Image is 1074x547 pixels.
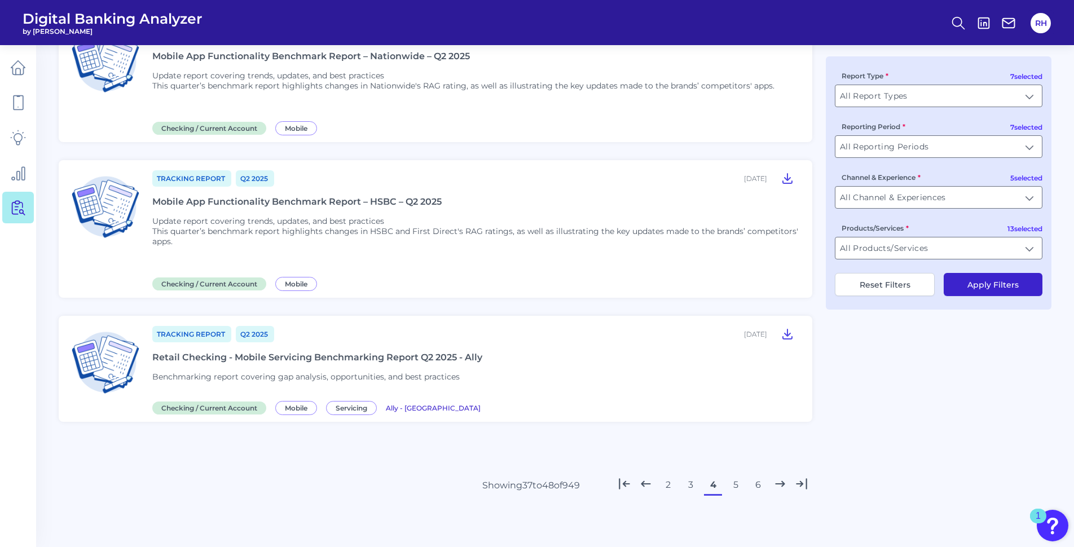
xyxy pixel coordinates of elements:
[152,402,266,414] span: Checking / Current Account
[727,476,745,494] button: 5
[842,122,905,131] label: Reporting Period
[744,330,767,338] div: [DATE]
[152,372,460,382] span: Benchmarking report covering gap analysis, opportunities, and best practices
[1031,13,1051,33] button: RH
[1036,516,1041,531] div: 1
[236,170,274,187] a: Q2 2025
[275,401,317,415] span: Mobile
[275,402,322,413] a: Mobile
[152,122,266,135] span: Checking / Current Account
[386,404,481,412] span: Ally - [GEOGRAPHIC_DATA]
[68,169,143,245] img: Checking / Current Account
[835,273,935,296] button: Reset Filters
[152,51,470,61] div: Mobile App Functionality Benchmark Report – Nationwide – Q2 2025
[23,10,203,27] span: Digital Banking Analyzer
[152,216,384,226] span: Update report covering trends, updates, and best practices
[1037,510,1068,541] button: Open Resource Center, 1 new notification
[152,70,384,81] span: Update report covering trends, updates, and best practices
[659,476,677,494] button: 2
[236,326,274,342] a: Q2 2025
[152,226,799,246] p: This quarter’s benchmark report highlights changes in HSBC and First Direct's RAG ratings, as wel...
[842,224,909,232] label: Products/Services
[482,480,580,491] div: Showing 37 to 48 of 949
[68,24,143,99] img: Checking / Current Account
[275,122,322,133] a: Mobile
[275,278,322,289] a: Mobile
[152,81,774,91] p: This quarter’s benchmark report highlights changes in Nationwide's RAG rating, as well as illustr...
[386,402,481,413] a: Ally - [GEOGRAPHIC_DATA]
[326,402,381,413] a: Servicing
[152,352,482,363] div: Retail Checking - Mobile Servicing Benchmarking Report Q2 2025 - Ally
[152,402,271,413] a: Checking / Current Account
[152,326,231,342] a: Tracking Report
[152,277,266,290] span: Checking / Current Account
[776,325,799,343] button: Retail Checking - Mobile Servicing Benchmarking Report Q2 2025 - Ally
[23,27,203,36] span: by [PERSON_NAME]
[275,121,317,135] span: Mobile
[152,278,271,289] a: Checking / Current Account
[842,72,888,80] label: Report Type
[681,476,699,494] button: 3
[326,401,377,415] span: Servicing
[275,277,317,291] span: Mobile
[744,174,767,183] div: [DATE]
[944,273,1042,296] button: Apply Filters
[704,476,722,494] button: 4
[749,476,767,494] button: 6
[152,196,442,207] div: Mobile App Functionality Benchmark Report – HSBC – Q2 2025
[152,170,231,187] a: Tracking Report
[842,173,921,182] label: Channel & Experience
[68,325,143,400] img: Checking / Current Account
[152,122,271,133] a: Checking / Current Account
